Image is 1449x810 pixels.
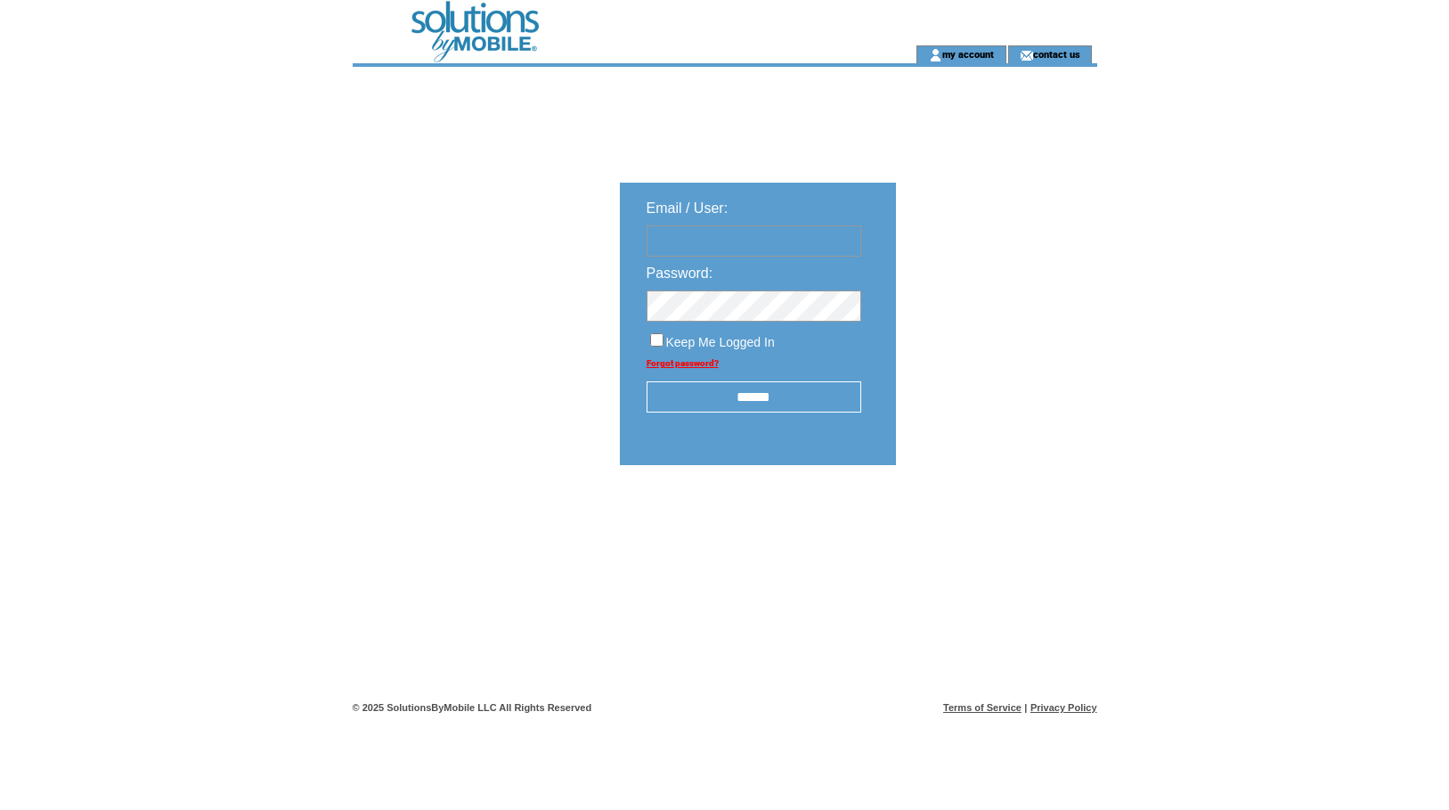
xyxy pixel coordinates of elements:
[943,702,1022,713] a: Terms of Service
[647,358,719,368] a: Forgot password?
[666,335,775,349] span: Keep Me Logged In
[647,200,729,216] span: Email / User:
[929,48,942,62] img: account_icon.gif;jsessionid=8D20F9BB27AA6BE1036F3901FC21B982
[1020,48,1033,62] img: contact_us_icon.gif;jsessionid=8D20F9BB27AA6BE1036F3901FC21B982
[1033,48,1080,60] a: contact us
[647,266,713,281] span: Password:
[1030,702,1097,713] a: Privacy Policy
[1024,702,1027,713] span: |
[942,48,994,60] a: my account
[353,702,592,713] span: © 2025 SolutionsByMobile LLC All Rights Reserved
[948,510,1037,532] img: transparent.png;jsessionid=8D20F9BB27AA6BE1036F3901FC21B982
